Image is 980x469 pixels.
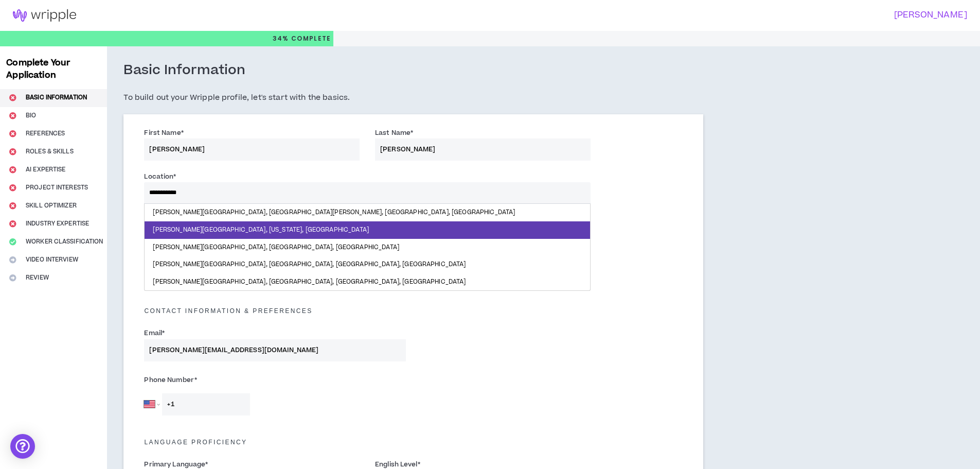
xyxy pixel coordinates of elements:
[375,138,591,161] input: Last Name
[2,57,105,81] h3: Complete Your Application
[144,325,165,341] label: Email
[145,273,590,291] div: [PERSON_NAME][GEOGRAPHIC_DATA], [GEOGRAPHIC_DATA], [GEOGRAPHIC_DATA], [GEOGRAPHIC_DATA]
[144,125,183,141] label: First Name
[145,204,590,221] div: [PERSON_NAME][GEOGRAPHIC_DATA], [GEOGRAPHIC_DATA][PERSON_NAME], [GEOGRAPHIC_DATA], [GEOGRAPHIC_DATA]
[144,372,405,388] label: Phone Number
[375,125,413,141] label: Last Name
[144,138,360,161] input: First Name
[123,92,703,104] h5: To build out your Wripple profile, let's start with the basics.
[145,221,590,239] div: [PERSON_NAME][GEOGRAPHIC_DATA], [US_STATE], [GEOGRAPHIC_DATA]
[289,34,331,43] span: Complete
[145,239,590,256] div: [PERSON_NAME][GEOGRAPHIC_DATA], [GEOGRAPHIC_DATA], [GEOGRAPHIC_DATA]
[144,168,176,185] label: Location
[145,256,590,273] div: [PERSON_NAME][GEOGRAPHIC_DATA], [GEOGRAPHIC_DATA], [GEOGRAPHIC_DATA], [GEOGRAPHIC_DATA]
[273,31,331,46] p: 34%
[484,10,967,20] h3: [PERSON_NAME]
[123,62,245,79] h3: Basic Information
[10,434,35,459] div: Open Intercom Messenger
[144,339,405,361] input: Enter Email
[136,439,690,446] h5: Language Proficiency
[136,307,690,315] h5: Contact Information & preferences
